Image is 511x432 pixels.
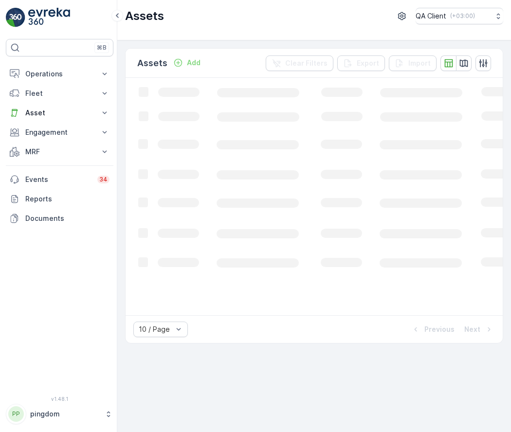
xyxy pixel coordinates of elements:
[337,55,385,71] button: Export
[28,8,70,27] img: logo_light-DOdMpM7g.png
[6,170,113,189] a: Events34
[25,194,109,204] p: Reports
[6,103,113,123] button: Asset
[6,123,113,142] button: Engagement
[450,12,475,20] p: ( +03:00 )
[463,324,495,335] button: Next
[97,44,107,52] p: ⌘B
[464,324,480,334] p: Next
[25,69,94,79] p: Operations
[285,58,328,68] p: Clear Filters
[6,404,113,424] button: PPpingdom
[410,324,456,335] button: Previous
[6,142,113,162] button: MRF
[416,11,446,21] p: QA Client
[169,57,204,69] button: Add
[25,108,94,118] p: Asset
[30,409,100,419] p: pingdom
[187,58,201,68] p: Add
[6,8,25,27] img: logo
[416,8,503,24] button: QA Client(+03:00)
[137,56,167,70] p: Assets
[125,8,164,24] p: Assets
[6,396,113,402] span: v 1.48.1
[25,127,94,137] p: Engagement
[25,147,94,157] p: MRF
[8,406,24,422] div: PP
[424,324,455,334] p: Previous
[389,55,437,71] button: Import
[25,214,109,223] p: Documents
[6,189,113,209] a: Reports
[266,55,333,71] button: Clear Filters
[25,89,94,98] p: Fleet
[408,58,431,68] p: Import
[25,175,91,184] p: Events
[6,64,113,84] button: Operations
[357,58,379,68] p: Export
[6,209,113,228] a: Documents
[6,84,113,103] button: Fleet
[99,176,108,183] p: 34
